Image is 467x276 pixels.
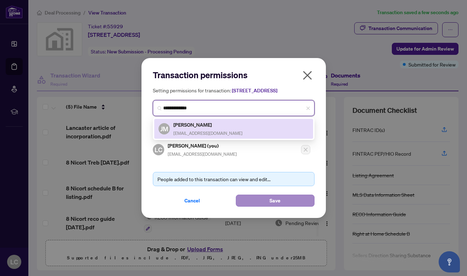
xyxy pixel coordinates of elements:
span: JM [160,124,168,134]
span: close [306,106,310,110]
div: People added to this transaction can view and edit... [157,175,310,183]
img: search_icon [157,106,162,110]
h2: Transaction permissions [153,69,315,81]
span: close [302,70,313,81]
h5: [PERSON_NAME] [173,121,243,129]
h5: Setting permissions for transaction: [153,86,315,94]
span: LC [155,145,162,155]
span: [STREET_ADDRESS] [232,87,277,94]
span: [EMAIL_ADDRESS][DOMAIN_NAME] [173,131,243,136]
button: Save [236,195,315,207]
span: [EMAIL_ADDRESS][DOMAIN_NAME] [168,151,237,157]
span: Cancel [184,195,200,206]
button: Cancel [153,195,232,207]
h5: [PERSON_NAME] (you) [168,142,237,150]
button: Open asap [439,251,460,272]
span: Save [269,195,280,206]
